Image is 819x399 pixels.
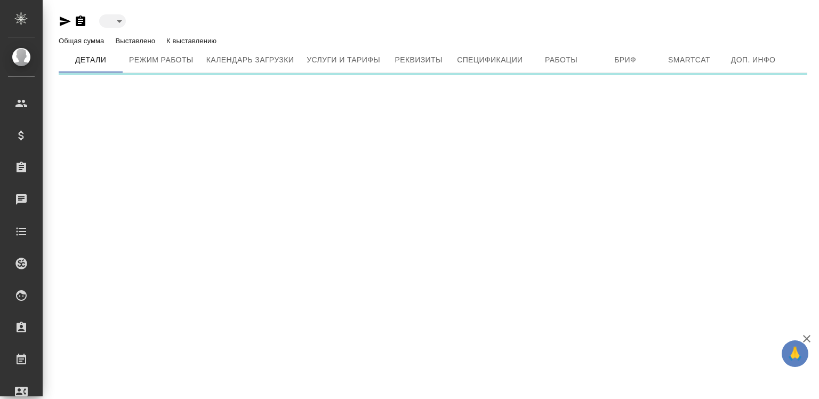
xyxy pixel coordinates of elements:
[166,37,219,45] p: К выставлению
[536,53,587,67] span: Работы
[74,15,87,28] button: Скопировать ссылку
[115,37,158,45] p: Выставлено
[65,53,116,67] span: Детали
[59,37,107,45] p: Общая сумма
[786,342,804,365] span: 🙏
[393,53,444,67] span: Реквизиты
[782,340,808,367] button: 🙏
[307,53,380,67] span: Услуги и тарифы
[206,53,294,67] span: Календарь загрузки
[457,53,523,67] span: Спецификации
[600,53,651,67] span: Бриф
[59,15,71,28] button: Скопировать ссылку для ЯМессенджера
[129,53,194,67] span: Режим работы
[664,53,715,67] span: Smartcat
[99,14,126,28] div: ​
[728,53,779,67] span: Доп. инфо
